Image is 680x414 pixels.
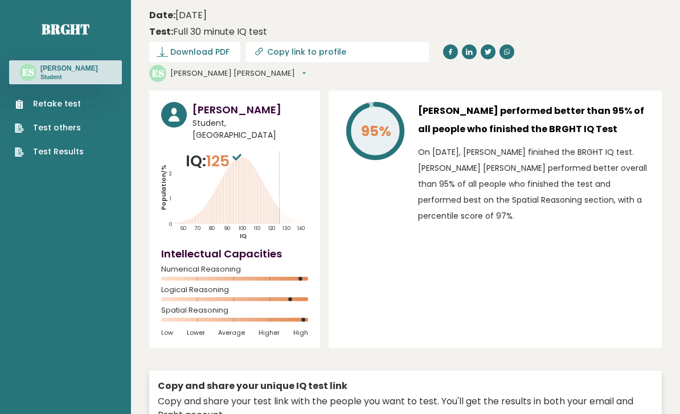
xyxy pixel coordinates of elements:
[161,267,308,272] span: Numerical Reasoning
[187,329,205,337] span: Lower
[224,225,230,232] tspan: 90
[149,25,173,38] b: Test:
[161,288,308,292] span: Logical Reasoning
[361,121,391,141] tspan: 95%
[186,150,244,173] p: IQ:
[192,102,308,117] h3: [PERSON_NAME]
[158,379,653,393] div: Copy and share your unique IQ test link
[40,64,98,73] h3: [PERSON_NAME]
[240,232,247,240] tspan: IQ
[206,150,244,171] span: 125
[161,246,308,261] h4: Intellectual Capacities
[297,225,305,232] tspan: 140
[22,65,34,79] text: ES
[149,9,175,22] b: Date:
[194,225,200,232] tspan: 70
[170,68,306,79] button: [PERSON_NAME] [PERSON_NAME]
[170,195,171,202] tspan: 1
[218,329,245,337] span: Average
[169,170,172,177] tspan: 2
[149,9,207,22] time: [DATE]
[161,308,308,313] span: Spatial Reasoning
[180,225,186,232] tspan: 60
[209,225,215,232] tspan: 80
[161,329,173,337] span: Low
[254,225,260,232] tspan: 110
[418,102,650,138] h3: [PERSON_NAME] performed better than 95% of all people who finished the BRGHT IQ Test
[239,225,246,232] tspan: 100
[170,46,230,58] span: Download PDF
[149,25,267,39] div: Full 30 minute IQ test
[282,225,290,232] tspan: 130
[169,221,172,228] tspan: 0
[293,329,308,337] span: High
[42,20,89,38] a: Brght
[15,122,84,134] a: Test others
[15,98,84,110] a: Retake test
[149,42,240,62] a: Download PDF
[259,329,280,337] span: Higher
[192,117,308,141] span: Student, [GEOGRAPHIC_DATA]
[152,67,164,80] text: ES
[268,225,275,232] tspan: 120
[40,73,98,81] p: Student
[15,146,84,158] a: Test Results
[159,165,168,210] tspan: Population/%
[418,144,650,224] p: On [DATE], [PERSON_NAME] finished the BRGHT IQ test. [PERSON_NAME] [PERSON_NAME] performed better...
